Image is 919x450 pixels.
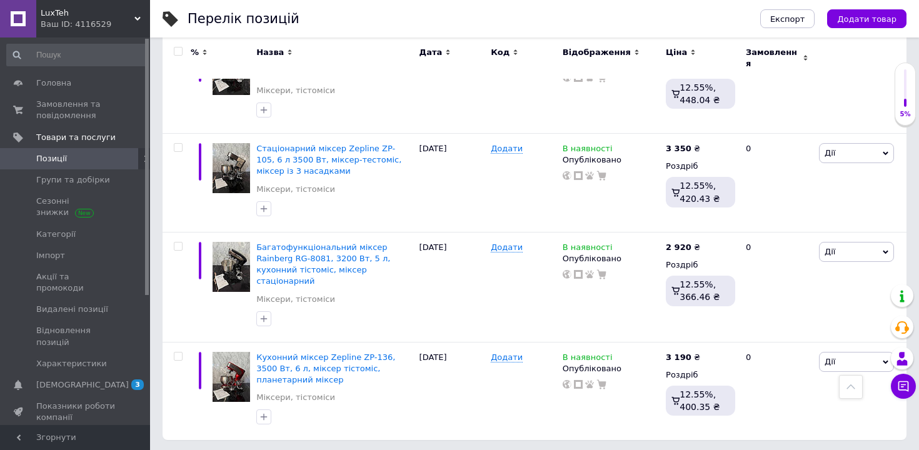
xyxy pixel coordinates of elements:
span: Дії [825,247,835,256]
div: Роздріб [666,369,735,381]
b: 3 190 [666,352,691,362]
span: Замовлення [746,47,800,69]
span: Товари та послуги [36,132,116,143]
span: Дії [825,148,835,157]
span: Показники роботи компанії [36,401,116,423]
div: 5% [895,110,915,119]
span: Акції та промокоди [36,271,116,294]
img: Стационарный миксер Zepline ZP-105, 6 л, 3500 Вт, миксер-тестомес, миксер с 3 насадками [213,143,250,193]
span: % [191,47,199,58]
a: Стаціонарний міксер Zepline ZP-105, 6 л 3500 Вт, міксер-тестоміс, міксер із 3 насадками [256,144,401,176]
div: Перелік позицій [188,12,299,26]
span: LuxTeh [41,7,134,19]
div: 0 [738,134,816,232]
span: Експорт [770,14,805,24]
span: Головна [36,77,71,89]
div: 0 [738,342,816,440]
div: 0 [738,35,816,134]
span: Імпорт [36,250,65,261]
span: Дата [419,47,443,58]
input: Пошук [6,44,148,66]
span: [DEMOGRAPHIC_DATA] [36,379,129,391]
a: Міксери, тістоміси [256,184,335,195]
span: Ціна [666,47,687,58]
div: Ваш ID: 4116529 [41,19,150,30]
span: Код [491,47,510,58]
div: [DATE] [416,134,488,232]
span: Назва [256,47,284,58]
div: Роздріб [666,161,735,172]
div: 0 [738,232,816,342]
div: [DATE] [416,232,488,342]
a: Міксери, тістоміси [256,392,335,403]
span: Додати товар [837,14,896,24]
span: Замовлення та повідомлення [36,99,116,121]
b: 3 350 [666,144,691,153]
a: Міксери, тістоміси [256,85,335,96]
span: Видалені позиції [36,304,108,315]
span: В наявності [563,242,613,256]
div: ₴ [666,143,700,154]
button: Експорт [760,9,815,28]
span: 3 [131,379,144,390]
div: Опубліковано [563,253,660,264]
button: Чат з покупцем [891,374,916,399]
div: Опубліковано [563,154,660,166]
span: Додати [491,242,523,252]
div: ₴ [666,352,700,363]
span: Групи та добірки [36,174,110,186]
span: 12.55%, 420.43 ₴ [680,181,720,203]
span: Характеристики [36,358,107,369]
span: Дії [825,357,835,366]
div: Опубліковано [563,363,660,374]
span: Відображення [563,47,631,58]
span: 12.55%, 366.46 ₴ [680,279,720,302]
div: [DATE] [416,35,488,134]
div: Роздріб [666,259,735,271]
span: Позиції [36,153,67,164]
button: Додати товар [827,9,906,28]
span: В наявності [563,144,613,157]
span: Категорії [36,229,76,240]
a: Міксери, тістоміси [256,294,335,305]
img: Многофункциональный миксер Rainberg RG-8081, 3200 Вт, 5 л, кухонный тестомес, миксер стационарный [213,242,250,292]
span: Сезонні знижки [36,196,116,218]
span: Відновлення позицій [36,325,116,347]
a: Багатофункціональний міксер Rainberg RG-8081, 3200 Вт, 5 л, кухонний тістоміс, міксер стаціонарний [256,242,390,286]
a: Кухонний міксер Zepline ZP-136, 3500 Вт, 6 л, міксер тістоміс, планетарний міксер [256,352,395,384]
div: [DATE] [416,342,488,440]
b: 2 920 [666,242,691,252]
span: 12.55%, 448.04 ₴ [680,82,720,105]
img: Кухонный миксер Zepline ZP-136, 3500 Вт, 6 л, миксер тестомес, планетарный миксер [213,352,250,402]
span: 12.55%, 400.35 ₴ [680,389,720,412]
span: Додати [491,144,523,154]
div: ₴ [666,242,700,253]
span: Додати [491,352,523,362]
span: В наявності [563,352,613,366]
